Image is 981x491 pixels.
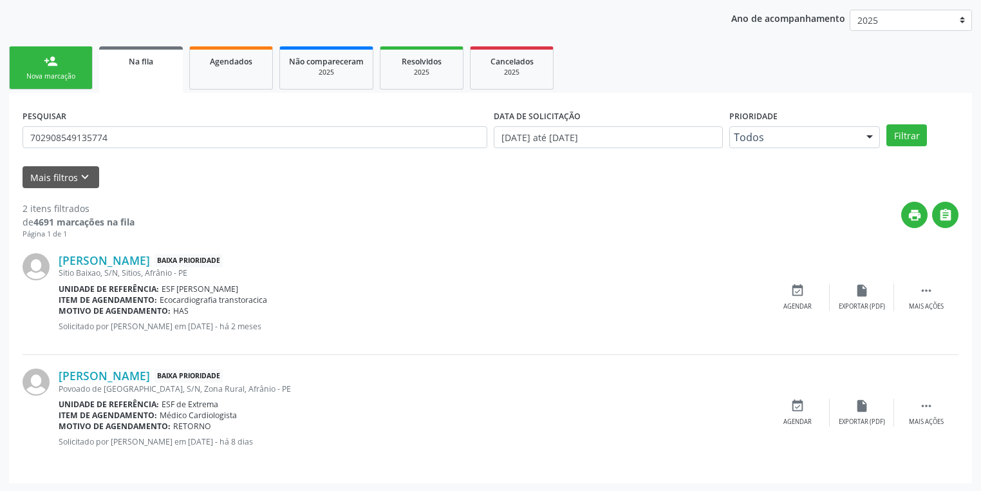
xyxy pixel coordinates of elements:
[402,56,442,67] span: Resolvidos
[59,321,765,332] p: Solicitado por [PERSON_NAME] em [DATE] - há 2 meses
[59,436,765,447] p: Solicitado por [PERSON_NAME] em [DATE] - há 8 dias
[908,208,922,222] i: print
[23,253,50,280] img: img
[886,124,927,146] button: Filtrar
[389,68,454,77] div: 2025
[23,229,135,240] div: Página 1 de 1
[839,302,885,311] div: Exportar (PDF)
[855,284,869,298] i: insert_drive_file
[23,106,66,126] label: PESQUISAR
[59,369,150,383] a: [PERSON_NAME]
[909,418,944,427] div: Mais ações
[289,56,364,67] span: Não compareceram
[289,68,364,77] div: 2025
[59,294,157,305] b: Item de agendamento:
[162,399,218,410] span: ESF de Extrema
[790,284,805,298] i: event_available
[939,208,953,222] i: 
[23,166,99,189] button: Mais filtroskeyboard_arrow_down
[173,421,211,432] span: RETORNO
[839,418,885,427] div: Exportar (PDF)
[919,399,933,413] i: 
[44,54,58,68] div: person_add
[932,202,958,228] button: 
[480,68,544,77] div: 2025
[162,284,238,294] span: ESF [PERSON_NAME]
[731,10,845,26] p: Ano de acompanhamento
[78,170,92,184] i: keyboard_arrow_down
[19,72,83,81] div: Nova marcação
[729,106,778,126] label: Prioridade
[154,369,223,383] span: Baixa Prioridade
[59,399,159,410] b: Unidade de referência:
[901,202,928,228] button: print
[23,126,487,148] input: Nome, CNS
[160,294,267,305] span: Ecocardiografia transtoracica
[160,410,237,421] span: Médico Cardiologista
[154,254,223,267] span: Baixa Prioridade
[173,305,189,316] span: HAS
[59,305,171,316] b: Motivo de agendamento:
[33,216,135,228] strong: 4691 marcações na fila
[59,410,157,421] b: Item de agendamento:
[23,369,50,396] img: img
[494,126,723,148] input: Selecione um intervalo
[490,56,534,67] span: Cancelados
[59,284,159,294] b: Unidade de referência:
[783,302,812,311] div: Agendar
[494,106,581,126] label: DATA DE SOLICITAÇÃO
[23,215,135,229] div: de
[909,302,944,311] div: Mais ações
[59,253,150,267] a: [PERSON_NAME]
[129,56,153,67] span: Na fila
[210,56,252,67] span: Agendados
[59,383,765,394] div: Povoado de [GEOGRAPHIC_DATA], S/N, Zona Rural, Afrânio - PE
[790,399,805,413] i: event_available
[919,284,933,298] i: 
[734,131,854,144] span: Todos
[783,418,812,427] div: Agendar
[59,267,765,278] div: Sitio Baixao, S/N, Sitios, Afrânio - PE
[855,399,869,413] i: insert_drive_file
[59,421,171,432] b: Motivo de agendamento:
[23,202,135,215] div: 2 itens filtrados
